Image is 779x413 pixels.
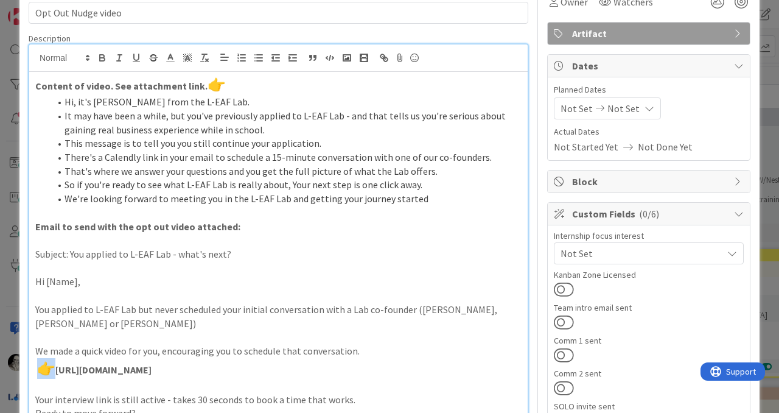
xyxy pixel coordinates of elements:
[561,101,593,116] span: Not Set
[35,344,522,358] p: We made a quick video for you, encouraging you to schedule that conversation.
[26,2,55,16] span: Support
[50,136,522,150] li: This message is to tell you you still continue your application.
[572,206,728,221] span: Custom Fields
[554,125,744,138] span: Actual Dates
[35,303,522,330] p: You applied to L-EAF Lab but never scheduled your initial conversation with a Lab co-founder ([PE...
[29,2,528,24] input: type card name here...
[554,83,744,96] span: Planned Dates
[50,95,522,109] li: Hi, it's [PERSON_NAME] from the L-EAF Lab.
[55,364,152,376] strong: [URL][DOMAIN_NAME]
[35,393,522,407] p: Your interview link is still active - takes 30 seconds to book a time that works.
[554,402,744,411] div: SOLO invite sent
[554,270,744,279] div: Kanban Zone Licensed
[572,174,728,189] span: Block
[50,192,522,206] li: We're looking forward to meeting you in the L-EAF Lab and getting your journey started
[50,150,522,164] li: There's a Calendly link in your email to schedule a 15-minute conversation with one of our co-fou...
[35,275,522,289] p: Hi [Name],
[37,359,55,378] strong: 👉
[572,26,728,41] span: Artifact
[35,221,240,233] strong: Email to send with the opt out video attached:
[561,246,722,261] span: Not Set
[35,247,522,261] p: Subject: You applied to L-EAF Lab - what's next?
[554,369,744,378] div: Comm 2 sent
[29,33,71,44] span: Description
[50,164,522,178] li: That's where we answer your questions and you get the full picture of what the Lab offers.
[50,109,522,136] li: It may have been a while, but you've previously applied to L-EAF Lab - and that tells us you're s...
[607,101,640,116] span: Not Set
[35,80,208,92] strong: Content of video. See attachment link.
[554,139,618,154] span: Not Started Yet
[208,75,226,94] strong: 👉
[639,208,659,220] span: ( 0/6 )
[572,58,728,73] span: Dates
[554,303,744,312] div: Team intro email sent
[554,231,744,240] div: Internship focus interest
[50,178,522,192] li: So if you're ready to see what L-EAF Lab is really about, Your next step is one click away.
[638,139,693,154] span: Not Done Yet
[554,336,744,345] div: Comm 1 sent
